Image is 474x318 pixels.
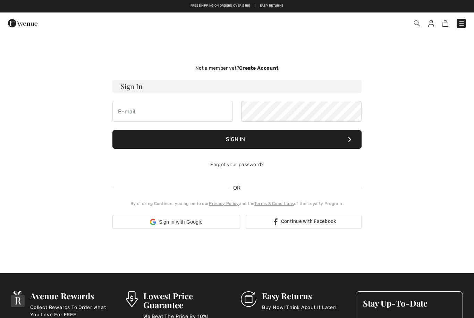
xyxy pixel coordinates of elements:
input: E-mail [112,101,233,122]
p: Buy Now! Think About It Later! [262,304,337,318]
iframe: Sign in with Google Button [109,228,244,243]
a: Terms & Conditions [254,201,294,206]
h3: Easy Returns [262,291,337,300]
a: Free shipping on orders over $180 [191,3,251,8]
a: 1ère Avenue [8,19,37,26]
a: Forgot your password? [210,162,263,167]
button: Sign In [112,130,362,149]
div: Sign in with Google [112,215,240,229]
div: Sign in with Google. Opens in new tab [112,228,240,243]
div: By clicking Continue, you agree to our and the of the Loyalty Program. [112,200,362,207]
a: Privacy Policy [209,201,239,206]
span: Sign in with Google [159,218,202,226]
img: Easy Returns [241,291,256,307]
span: OR [230,184,244,192]
h3: Stay Up-To-Date [363,299,456,308]
a: Easy Returns [260,3,284,8]
span: Continue with Facebook [281,218,336,224]
img: 1ère Avenue [8,16,37,30]
img: Avenue Rewards [11,291,25,307]
p: Collect Rewards To Order What You Love For FREE! [30,304,115,318]
img: Lowest Price Guarantee [126,291,138,307]
div: Not a member yet? [112,65,362,72]
a: Continue with Facebook [246,215,362,229]
h3: Sign In [112,80,362,93]
h3: Avenue Rewards [30,291,115,300]
strong: Create Account [239,65,279,71]
h3: Lowest Price Guarantee [143,291,230,309]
